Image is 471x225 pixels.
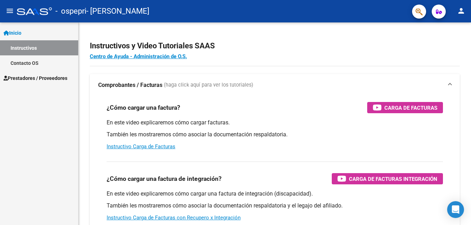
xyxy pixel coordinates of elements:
[90,53,187,60] a: Centro de Ayuda - Administración de O.S.
[107,190,443,198] p: En este video explicaremos cómo cargar una factura de integración (discapacidad).
[107,131,443,138] p: También les mostraremos cómo asociar la documentación respaldatoria.
[349,175,437,183] span: Carga de Facturas Integración
[457,7,465,15] mat-icon: person
[107,174,222,184] h3: ¿Cómo cargar una factura de integración?
[384,103,437,112] span: Carga de Facturas
[164,81,253,89] span: (haga click aquí para ver los tutoriales)
[6,7,14,15] mat-icon: menu
[4,74,67,82] span: Prestadores / Proveedores
[332,173,443,184] button: Carga de Facturas Integración
[367,102,443,113] button: Carga de Facturas
[447,201,464,218] div: Open Intercom Messenger
[107,214,241,221] a: Instructivo Carga de Facturas con Recupero x Integración
[55,4,86,19] span: - ospepri
[107,103,180,112] h3: ¿Cómo cargar una factura?
[107,143,175,150] a: Instructivo Carga de Facturas
[86,4,149,19] span: - [PERSON_NAME]
[107,119,443,127] p: En este video explicaremos cómo cargar facturas.
[90,39,460,53] h2: Instructivos y Video Tutoriales SAAS
[4,29,21,37] span: Inicio
[107,202,443,210] p: También les mostraremos cómo asociar la documentación respaldatoria y el legajo del afiliado.
[90,74,460,96] mat-expansion-panel-header: Comprobantes / Facturas (haga click aquí para ver los tutoriales)
[98,81,162,89] strong: Comprobantes / Facturas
